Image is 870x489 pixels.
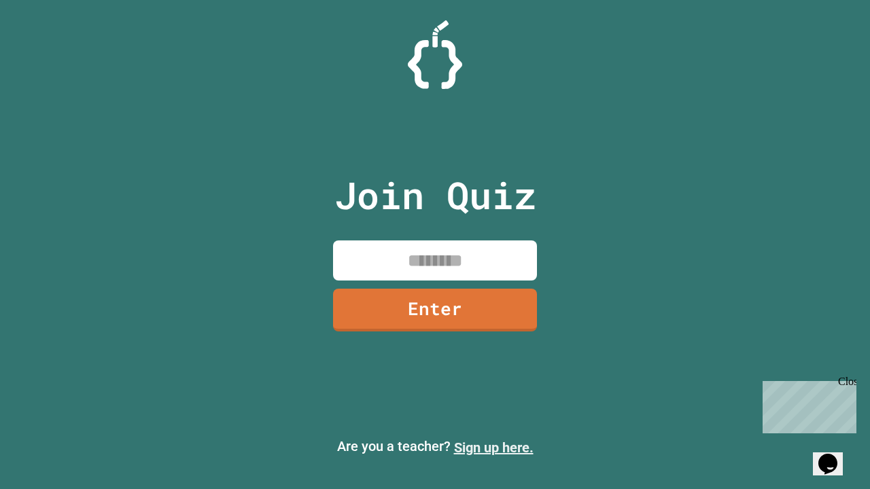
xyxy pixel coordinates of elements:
img: Logo.svg [408,20,462,89]
iframe: chat widget [813,435,856,475]
iframe: chat widget [757,376,856,433]
p: Join Quiz [334,167,536,223]
a: Sign up here. [454,439,534,456]
a: Enter [333,289,537,331]
div: Chat with us now!Close [5,5,94,86]
p: Are you a teacher? [11,436,859,458]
